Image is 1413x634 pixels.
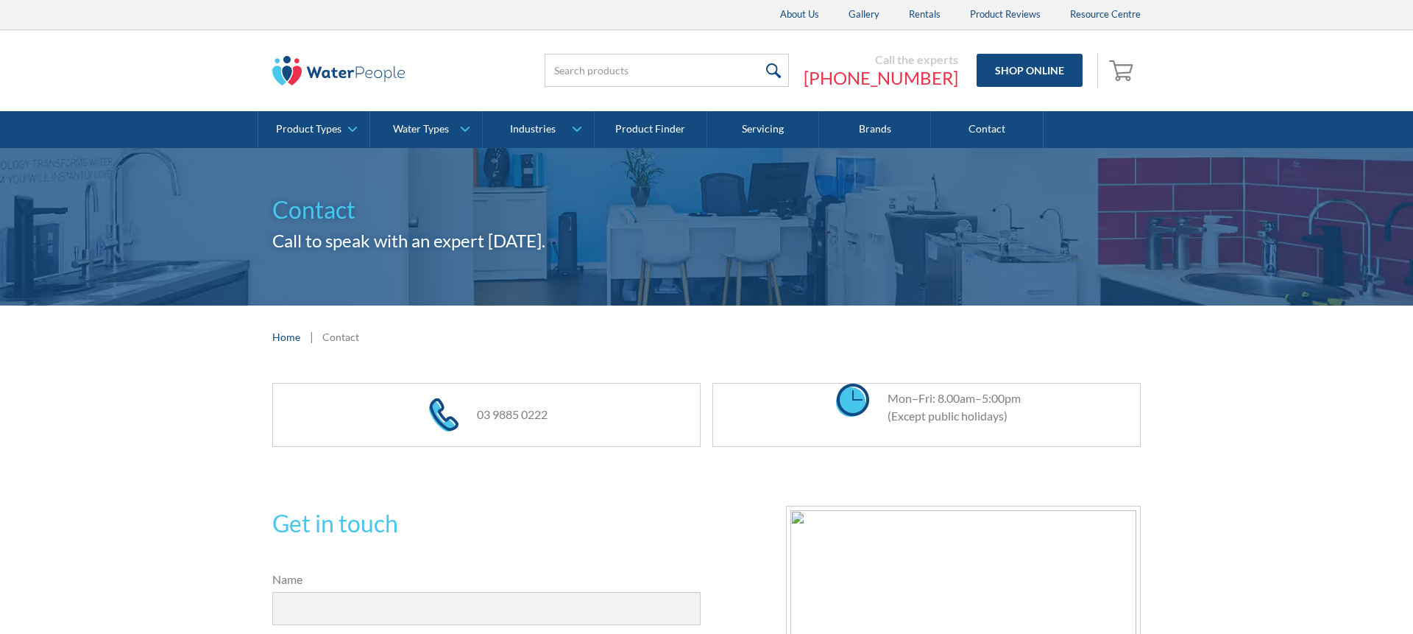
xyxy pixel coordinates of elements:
[308,328,315,345] div: |
[477,407,548,421] a: 03 9885 0222
[272,571,701,588] label: Name
[836,384,869,417] img: clock icon
[707,111,819,148] a: Servicing
[1105,53,1141,88] a: Open empty cart
[272,329,300,345] a: Home
[1109,58,1137,82] img: shopping cart
[595,111,706,148] a: Product Finder
[977,54,1083,87] a: Shop Online
[510,123,556,135] div: Industries
[258,111,369,148] a: Product Types
[272,228,1141,254] h2: Call to speak with an expert [DATE].
[545,54,789,87] input: Search products
[272,56,405,85] img: The Water People
[272,506,701,541] h2: Get in touch
[276,123,341,135] div: Product Types
[804,52,958,67] div: Call the experts
[429,398,458,432] img: phone icon
[322,329,359,345] div: Contact
[393,123,449,135] div: Water Types
[819,111,931,148] a: Brands
[272,192,1141,228] h1: Contact
[483,111,594,148] a: Industries
[370,111,481,148] a: Water Types
[931,111,1043,148] a: Contact
[873,390,1021,425] div: Mon–Fri: 8.00am–5:00pm (Except public holidays)
[804,67,958,89] a: [PHONE_NUMBER]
